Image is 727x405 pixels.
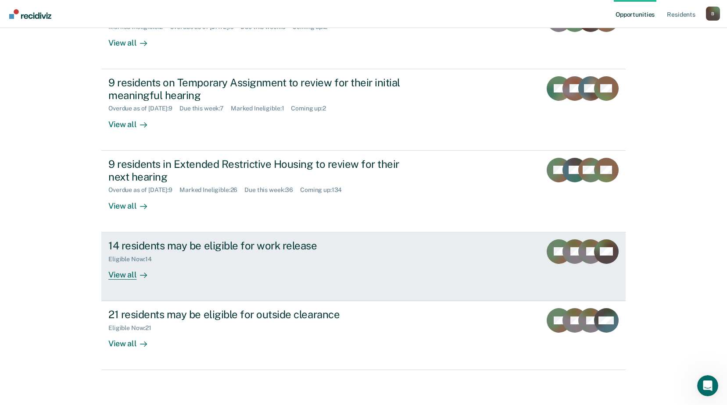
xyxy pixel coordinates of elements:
[108,186,179,194] div: Overdue as of [DATE] : 9
[179,186,244,194] div: Marked Ineligible : 26
[101,69,626,151] a: 9 residents on Temporary Assignment to review for their initial meaningful hearingOverdue as of [...
[9,9,51,19] img: Recidiviz
[108,105,179,112] div: Overdue as of [DATE] : 9
[108,263,158,280] div: View all
[108,324,158,332] div: Eligible Now : 21
[108,158,416,183] div: 9 residents in Extended Restrictive Housing to review for their next hearing
[108,256,159,263] div: Eligible Now : 14
[179,105,231,112] div: Due this week : 7
[108,31,158,48] div: View all
[231,105,291,112] div: Marked Ineligible : 1
[101,232,626,301] a: 14 residents may be eligible for work releaseEligible Now:14View all
[108,239,416,252] div: 14 residents may be eligible for work release
[101,301,626,370] a: 21 residents may be eligible for outside clearanceEligible Now:21View all
[108,308,416,321] div: 21 residents may be eligible for outside clearance
[706,7,720,21] button: Profile dropdown button
[706,7,720,21] div: B
[101,151,626,232] a: 9 residents in Extended Restrictive Housing to review for their next hearingOverdue as of [DATE]:...
[108,194,158,211] div: View all
[108,76,416,102] div: 9 residents on Temporary Assignment to review for their initial meaningful hearing
[291,105,333,112] div: Coming up : 2
[108,112,158,129] div: View all
[108,332,158,349] div: View all
[244,186,300,194] div: Due this week : 36
[697,375,718,396] iframe: Intercom live chat
[300,186,349,194] div: Coming up : 134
